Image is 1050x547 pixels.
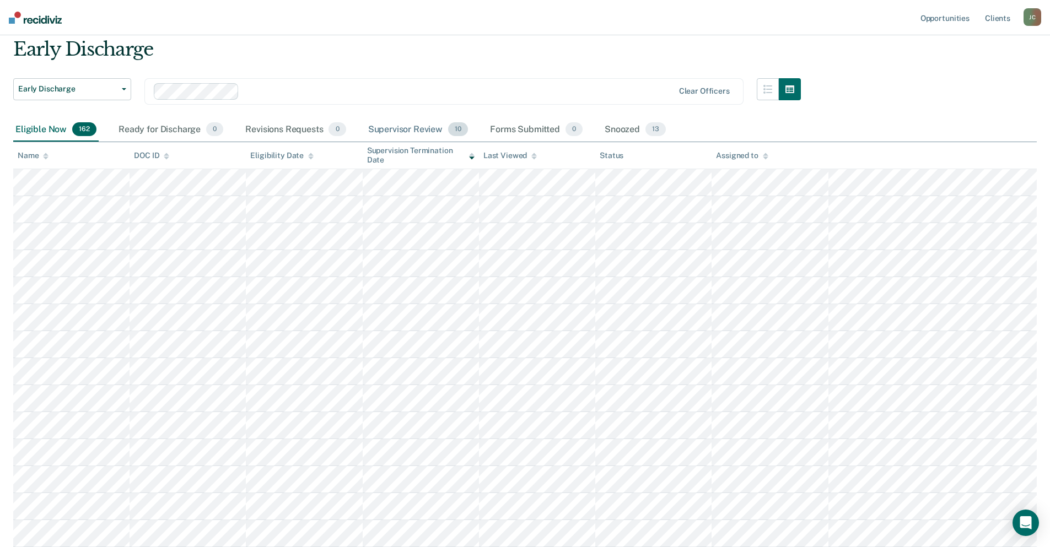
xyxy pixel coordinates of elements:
button: Early Discharge [13,78,131,100]
span: 13 [645,122,666,137]
img: Recidiviz [9,12,62,24]
div: Clear officers [679,86,730,96]
div: Name [18,151,49,160]
div: Eligible Now162 [13,118,99,142]
div: Snoozed13 [602,118,668,142]
div: Early Discharge [13,38,801,69]
div: Status [600,151,623,160]
span: 0 [566,122,583,137]
span: 10 [448,122,468,137]
div: Ready for Discharge0 [116,118,225,142]
div: J C [1024,8,1041,26]
div: Forms Submitted0 [488,118,585,142]
div: Revisions Requests0 [243,118,348,142]
span: 0 [206,122,223,137]
div: Supervision Termination Date [367,146,475,165]
div: Supervisor Review10 [366,118,470,142]
div: Assigned to [716,151,768,160]
span: 0 [329,122,346,137]
div: Last Viewed [483,151,537,160]
div: Open Intercom Messenger [1013,510,1039,536]
span: 162 [72,122,96,137]
div: DOC ID [134,151,169,160]
button: JC [1024,8,1041,26]
span: Early Discharge [18,84,117,94]
div: Eligibility Date [250,151,314,160]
